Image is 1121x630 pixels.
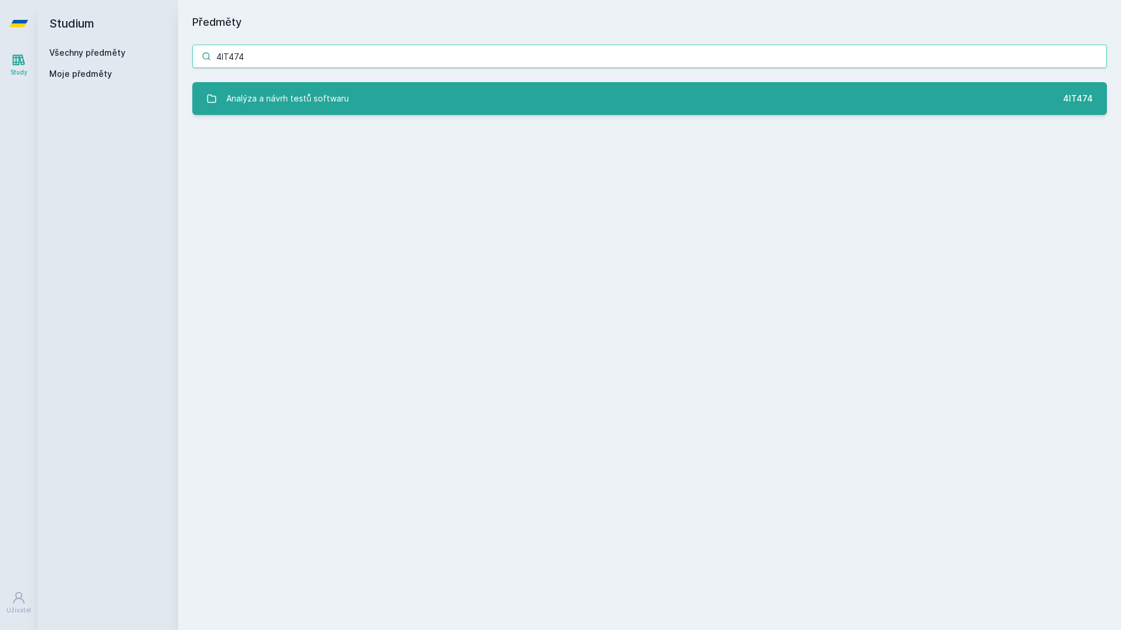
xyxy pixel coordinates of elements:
[2,47,35,83] a: Study
[192,82,1107,115] a: Analýza a návrh testů softwaru 4IT474
[192,45,1107,68] input: Název nebo ident předmětu…
[49,68,112,80] span: Moje předměty
[6,606,31,615] div: Uživatel
[49,48,125,57] a: Všechny předměty
[2,585,35,621] a: Uživatel
[226,87,349,110] div: Analýza a návrh testů softwaru
[192,14,1107,31] h1: Předměty
[11,68,28,77] div: Study
[1063,93,1093,104] div: 4IT474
